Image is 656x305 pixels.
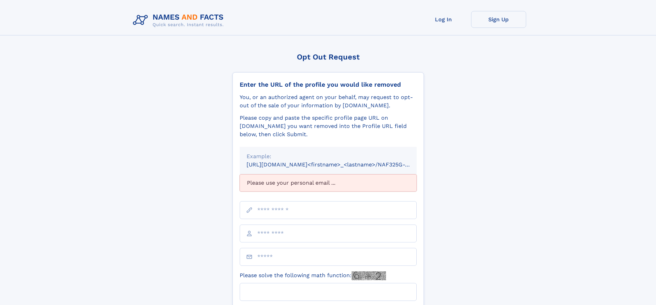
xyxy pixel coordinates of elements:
div: Enter the URL of the profile you would like removed [240,81,417,88]
div: You, or an authorized agent on your behalf, may request to opt-out of the sale of your informatio... [240,93,417,110]
div: Opt Out Request [232,53,424,61]
div: Please copy and paste the specific profile page URL on [DOMAIN_NAME] you want removed into the Pr... [240,114,417,139]
div: Example: [247,152,410,161]
small: [URL][DOMAIN_NAME]<firstname>_<lastname>/NAF325G-xxxxxxxx [247,161,430,168]
a: Log In [416,11,471,28]
img: Logo Names and Facts [130,11,229,30]
a: Sign Up [471,11,526,28]
label: Please solve the following math function: [240,271,386,280]
div: Please use your personal email ... [240,174,417,192]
